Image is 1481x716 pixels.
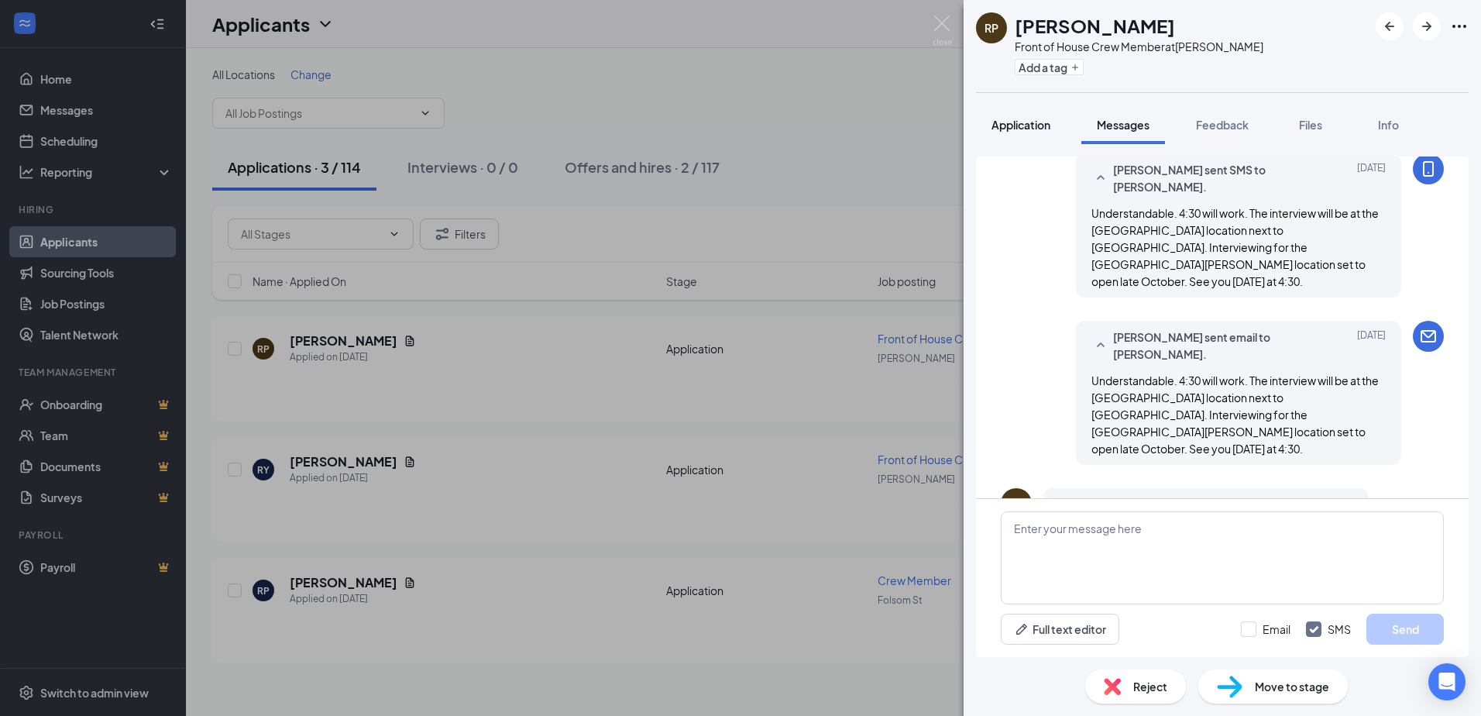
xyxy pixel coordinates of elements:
div: RP [984,20,998,36]
svg: Plus [1070,63,1080,72]
h1: [PERSON_NAME] [1015,12,1175,39]
svg: Pen [1014,621,1029,637]
span: Understandable. 4:30 will work. The interview will be at the [GEOGRAPHIC_DATA] location next to [... [1091,373,1379,456]
span: Move to stage [1255,678,1329,695]
svg: SmallChevronUp [1091,336,1110,355]
span: [PERSON_NAME] sent email to [PERSON_NAME]. [1113,329,1316,363]
span: [DATE] [1357,161,1386,195]
svg: SmallChevronUp [1091,169,1110,188]
svg: Email [1419,327,1438,346]
span: Reject [1133,678,1167,695]
div: Open Intercom Messenger [1428,663,1466,701]
svg: SmallChevronUp [1059,496,1077,515]
button: ArrowLeftNew [1376,12,1404,40]
span: Info [1378,118,1399,132]
svg: ArrowLeftNew [1380,17,1399,36]
button: Full text editorPen [1001,614,1119,645]
span: [PERSON_NAME] sent SMS back. [1081,496,1251,515]
div: Front of House Crew Member at [PERSON_NAME] [1015,39,1263,54]
span: [DATE] [1325,496,1353,515]
svg: MobileSms [1419,160,1438,178]
button: ArrowRight [1413,12,1441,40]
span: [DATE] [1357,329,1386,363]
div: RP [1009,496,1023,511]
svg: Ellipses [1450,17,1469,36]
button: PlusAdd a tag [1015,59,1084,75]
svg: ArrowRight [1417,17,1436,36]
span: Understandable. 4:30 will work. The interview will be at the [GEOGRAPHIC_DATA] location next to [... [1091,206,1379,288]
button: Send [1366,614,1444,645]
span: Messages [1097,118,1149,132]
span: Application [991,118,1050,132]
span: Files [1299,118,1322,132]
span: [PERSON_NAME] sent SMS to [PERSON_NAME]. [1113,161,1316,195]
span: Feedback [1196,118,1249,132]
